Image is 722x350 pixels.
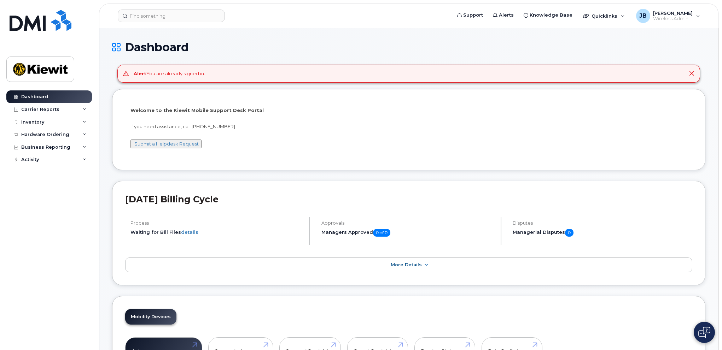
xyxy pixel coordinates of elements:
h5: Managers Approved [321,229,494,237]
strong: Alert [134,71,146,76]
h2: [DATE] Billing Cycle [125,194,692,204]
h4: Approvals [321,220,494,226]
button: Submit a Helpdesk Request [130,140,202,148]
p: Welcome to the Kiewit Mobile Support Desk Portal [130,107,687,114]
h4: Disputes [513,220,692,226]
span: 0 of 0 [373,229,390,237]
span: More Details [391,262,422,267]
img: Open chat [698,327,710,338]
a: Submit a Helpdesk Request [134,141,199,147]
div: You are already signed in. [134,70,205,77]
a: details [181,229,198,235]
h5: Managerial Disputes [513,229,692,237]
a: Mobility Devices [125,309,176,325]
h4: Process [130,220,303,226]
h1: Dashboard [112,41,705,53]
li: Waiting for Bill Files [130,229,303,236]
p: If you need assistance, call [PHONE_NUMBER] [130,123,687,130]
span: 0 [565,229,573,237]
